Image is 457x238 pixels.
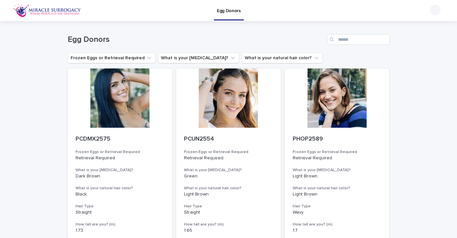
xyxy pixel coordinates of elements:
[76,192,165,197] p: Black
[76,136,165,143] p: PCDMX2575
[68,53,155,63] button: Frozen Eggs or Retrieval Required
[293,136,382,143] p: PHOP2589
[293,173,382,179] p: Light Brown
[184,228,273,233] p: 1.65
[76,149,165,155] h3: Frozen Eggs or Retrieval Required
[158,53,239,63] button: What is your eye color?
[293,228,382,233] p: 1.7
[293,192,382,197] p: Light Brown
[242,53,323,63] button: What is your natural hair color?
[184,210,273,215] p: Straight
[184,173,273,179] p: Green
[184,222,273,227] h3: How tall are you? (m)
[76,228,165,233] p: 1.73
[293,186,382,191] h3: What is your natural hair color?
[76,155,165,161] p: Retrieval Required
[293,155,382,161] p: Retrieval Required
[184,204,273,209] h3: Hair Type
[76,186,165,191] h3: What is your natural hair color?
[184,155,273,161] p: Retrieval Required
[76,204,165,209] h3: Hair Type
[293,149,382,155] h3: Frozen Eggs or Retrieval Required
[184,136,273,143] p: PCUN2554
[76,173,165,179] p: Dark Brown
[184,186,273,191] h3: What is your natural hair color?
[184,168,273,173] h3: What is your [MEDICAL_DATA]?
[13,4,81,17] img: OiFFDOGZQuirLhrlO1ag
[327,34,390,45] input: Search
[293,210,382,215] p: Wavy
[68,35,325,44] h1: Egg Donors
[293,168,382,173] h3: What is your [MEDICAL_DATA]?
[76,222,165,227] h3: How tall are you? (m)
[184,149,273,155] h3: Frozen Eggs or Retrieval Required
[293,204,382,209] h3: Hair Type
[76,168,165,173] h3: What is your [MEDICAL_DATA]?
[293,222,382,227] h3: How tall are you? (m)
[76,210,165,215] p: Straight
[184,192,273,197] p: Light Brown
